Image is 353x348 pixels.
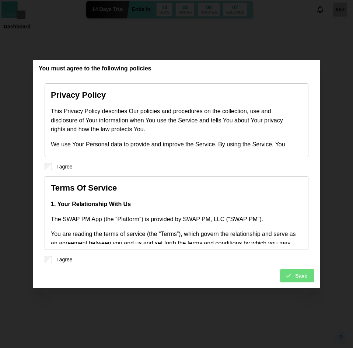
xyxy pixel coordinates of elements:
[51,230,298,303] p: You are reading the terms of service (the “Terms”), which govern the relationship and serve as an...
[52,256,73,263] label: I agree
[51,201,131,207] strong: 1. Your Relationship With Us
[51,140,298,159] p: We use Your Personal data to provide and improve the Service. By using the Service, You agree to ...
[51,215,298,224] p: The SWAP PM App (the “Platform”) is provided by SWAP PM, LLC (“SWAP PM”).
[51,90,298,101] h3: Privacy Policy
[52,163,73,170] label: I agree
[51,182,298,194] h3: Terms Of Service
[39,66,151,72] h2: You must agree to the following policies
[51,107,298,134] p: This Privacy Policy describes Our policies and procedures on the collection, use and disclosure o...
[295,269,307,282] span: Save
